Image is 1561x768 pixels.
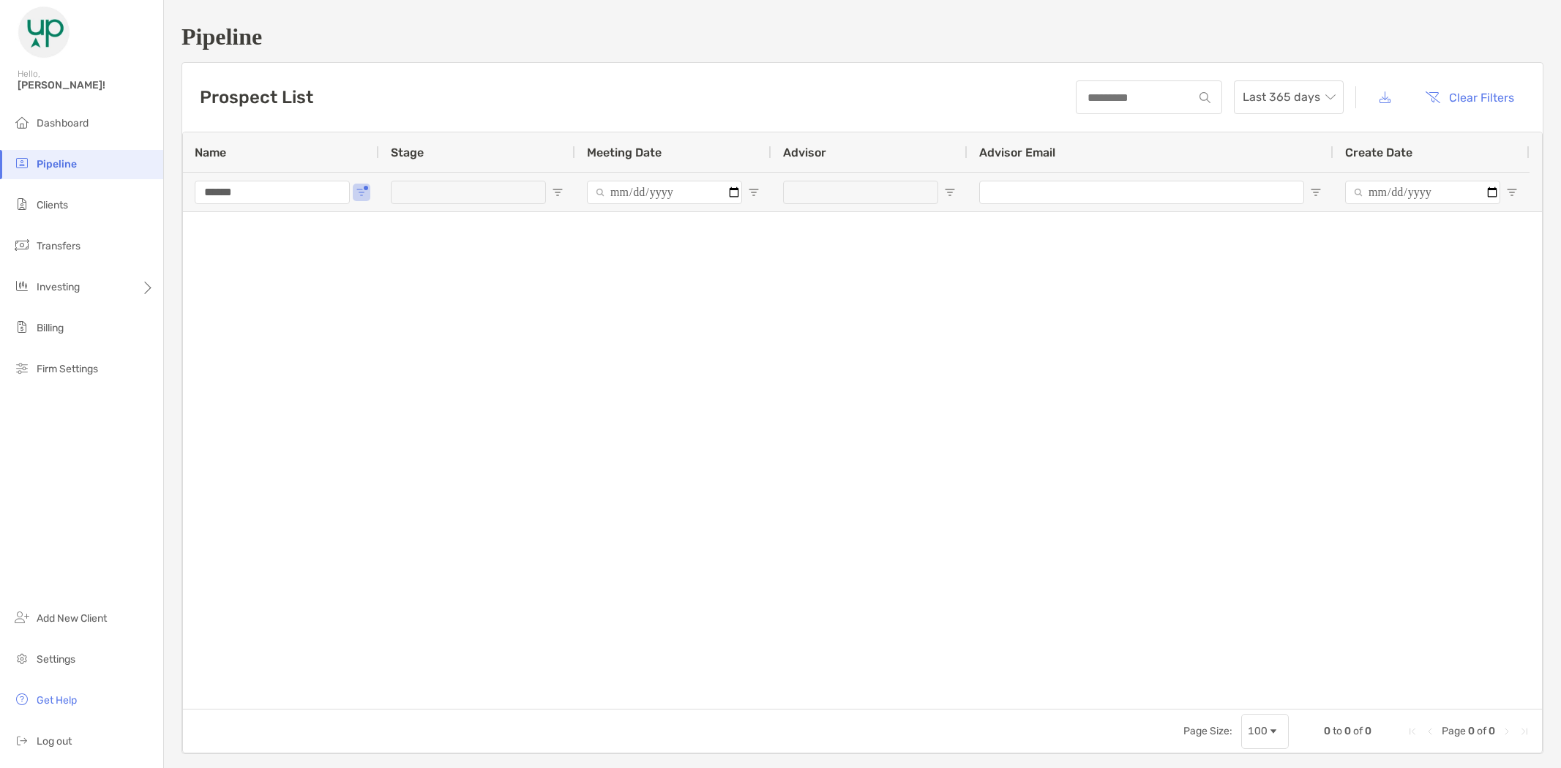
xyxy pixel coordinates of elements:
input: Create Date Filter Input [1345,181,1500,204]
div: First Page [1407,726,1418,737]
h1: Pipeline [181,23,1543,50]
img: billing icon [13,318,31,336]
img: pipeline icon [13,154,31,172]
button: Clear Filters [1414,81,1525,113]
div: Page Size [1241,714,1289,749]
img: settings icon [13,650,31,667]
span: Name [195,146,226,159]
img: logout icon [13,731,31,749]
img: clients icon [13,195,31,213]
img: firm-settings icon [13,359,31,377]
img: Zoe Logo [18,6,70,59]
span: Page [1442,725,1466,737]
div: 100 [1248,725,1268,737]
span: Advisor Email [979,146,1055,159]
span: Dashboard [37,117,89,129]
button: Open Filter Menu [944,187,956,198]
span: of [1477,725,1486,737]
span: 0 [1489,725,1495,737]
input: Name Filter Input [195,181,350,204]
img: transfers icon [13,236,31,254]
span: Log out [37,735,72,748]
img: investing icon [13,277,31,295]
span: Settings [37,653,75,666]
div: Last Page [1519,726,1530,737]
span: Clients [37,199,68,211]
span: of [1353,725,1363,737]
span: Pipeline [37,158,77,170]
span: Last 365 days [1243,81,1335,113]
img: get-help icon [13,690,31,708]
span: 0 [1365,725,1371,737]
span: Add New Client [37,612,107,625]
button: Open Filter Menu [356,187,367,198]
span: Meeting Date [587,146,662,159]
span: Stage [391,146,424,159]
span: 0 [1344,725,1351,737]
input: Advisor Email Filter Input [979,181,1304,204]
span: Get Help [37,694,77,707]
img: add_new_client icon [13,609,31,626]
input: Meeting Date Filter Input [587,181,742,204]
span: to [1333,725,1342,737]
div: Next Page [1501,726,1513,737]
button: Open Filter Menu [748,187,760,198]
span: Advisor [783,146,826,159]
span: 0 [1324,725,1330,737]
img: dashboard icon [13,113,31,131]
div: Previous Page [1424,726,1436,737]
h3: Prospect List [200,87,313,108]
button: Open Filter Menu [1310,187,1322,198]
span: Billing [37,322,64,334]
span: Investing [37,281,80,293]
span: Firm Settings [37,363,98,375]
button: Open Filter Menu [1506,187,1518,198]
span: Transfers [37,240,81,252]
span: [PERSON_NAME]! [18,79,154,91]
img: input icon [1199,92,1210,103]
span: Create Date [1345,146,1412,159]
div: Page Size: [1183,725,1232,737]
span: 0 [1468,725,1475,737]
button: Open Filter Menu [552,187,564,198]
